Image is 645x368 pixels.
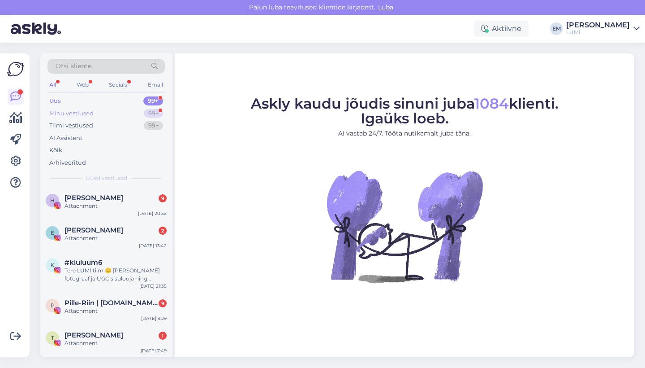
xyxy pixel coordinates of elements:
[143,96,163,105] div: 99+
[139,242,167,249] div: [DATE] 13:42
[86,174,127,182] span: Uued vestlused
[139,283,167,289] div: [DATE] 21:35
[146,79,165,91] div: Email
[251,129,559,138] p: AI vastab 24/7. Tööta nutikamalt juba täna.
[141,347,167,354] div: [DATE] 7:49
[141,315,167,322] div: [DATE] 9:29
[49,134,82,143] div: AI Assistent
[51,229,54,236] span: E
[64,331,123,339] span: Taimi Aava
[159,332,167,340] div: 1
[75,79,90,91] div: Web
[49,121,93,130] div: Tiimi vestlused
[566,22,630,29] div: [PERSON_NAME]
[138,210,167,217] div: [DATE] 20:52
[49,96,61,105] div: Uus
[375,3,396,11] span: Luba
[64,258,102,267] span: #kluluum6
[566,29,630,36] div: LUMI
[474,21,529,37] div: Aktiivne
[144,109,163,118] div: 99+
[474,95,509,112] span: 1084
[159,299,167,307] div: 9
[64,339,167,347] div: Attachment
[251,95,559,127] span: Askly kaudu jõudis sinuni juba klienti. Igaüks loeb.
[324,145,485,307] img: No Chat active
[144,121,163,130] div: 99+
[64,307,167,315] div: Attachment
[51,262,55,268] span: k
[566,22,640,36] a: [PERSON_NAME]LUMI
[159,227,167,235] div: 2
[51,334,54,341] span: T
[56,61,91,71] span: Otsi kliente
[51,302,55,309] span: P
[64,299,158,307] span: Pille-Riin | treenerpilleriin.ee
[49,146,62,155] div: Kõik
[550,22,563,35] div: EM
[64,234,167,242] div: Attachment
[64,202,167,210] div: Attachment
[7,61,24,78] img: Askly Logo
[49,158,86,167] div: Arhiveeritud
[50,197,55,204] span: H
[107,79,129,91] div: Socials
[47,79,58,91] div: All
[64,194,123,202] span: Helena Feofanov-Crawford
[49,109,94,118] div: Minu vestlused
[159,194,167,202] div: 9
[64,267,167,283] div: Tere LUMI tiim 😊 [PERSON_NAME] fotograaf ja UGC sisulooja ning pakuks teile foto ja video loomist...
[64,226,123,234] span: Elis Loik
